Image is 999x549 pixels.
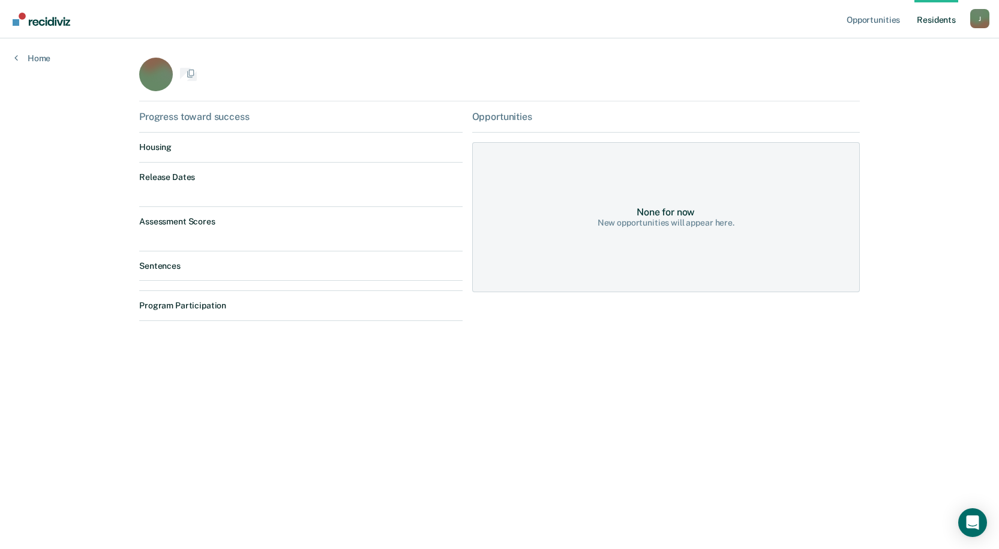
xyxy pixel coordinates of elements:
[958,508,987,537] div: Open Intercom Messenger
[598,218,734,228] div: New opportunities will appear here.
[139,301,463,311] dt: Program Participation
[13,13,70,26] img: Recidiviz
[139,217,463,227] dt: Assessment Scores
[637,206,695,218] div: None for now
[139,261,463,271] dt: Sentences
[139,142,463,152] dt: Housing
[139,172,463,182] dt: Release Dates
[139,111,463,122] div: Progress toward success
[472,111,860,122] div: Opportunities
[14,53,50,64] a: Home
[970,9,989,28] button: Profile dropdown button
[970,9,989,28] div: J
